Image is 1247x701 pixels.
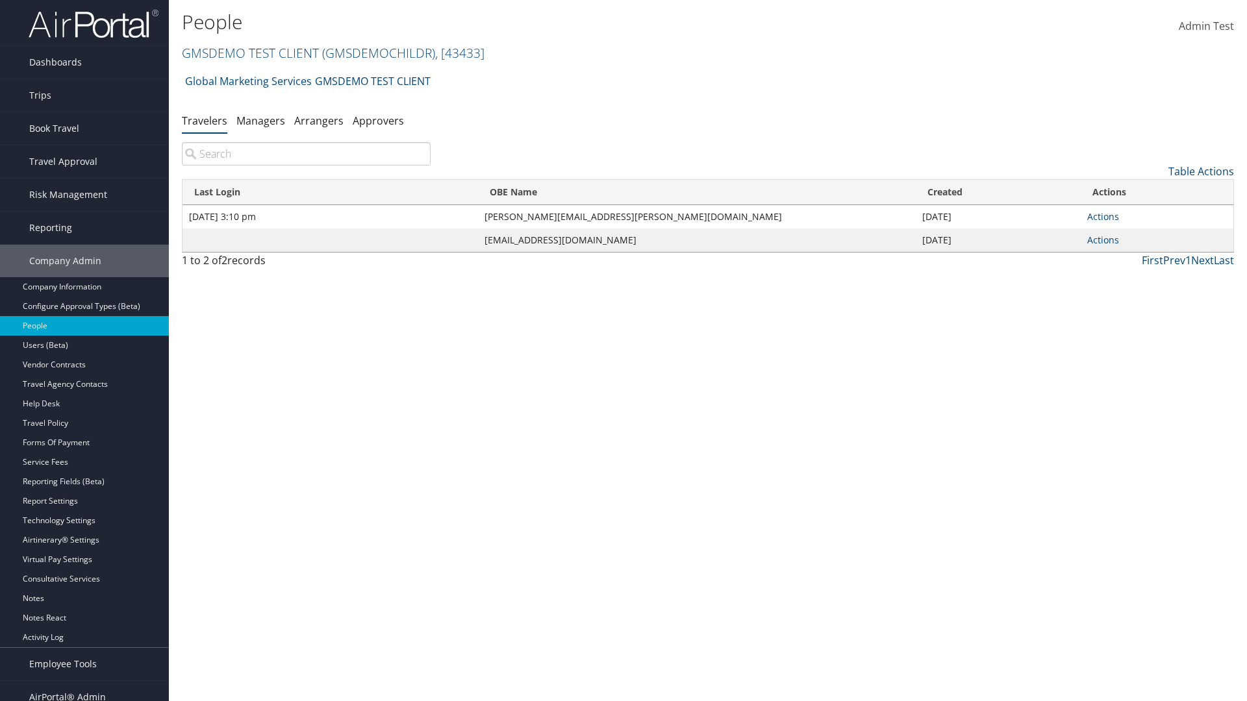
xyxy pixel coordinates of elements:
span: Risk Management [29,178,107,211]
span: Dashboards [29,46,82,79]
h1: People [182,8,883,36]
div: 1 to 2 of records [182,252,431,275]
a: Actions [1087,210,1119,223]
a: GMSDEMO TEST CLIENT [182,44,485,62]
span: Travel Approval [29,145,97,178]
span: Company Admin [29,245,101,277]
a: Managers [236,114,285,128]
a: Next [1191,253,1214,267]
a: Table Actions [1168,164,1234,178]
th: Created: activate to sort column ascending [916,180,1081,205]
a: Arrangers [294,114,344,128]
td: [DATE] [916,205,1081,228]
a: Global Marketing Services [185,68,312,94]
span: Reporting [29,212,72,244]
span: Book Travel [29,112,79,145]
span: 2 [221,253,227,267]
a: Last [1214,253,1234,267]
a: Approvers [353,114,404,128]
a: Travelers [182,114,227,128]
th: Actions [1081,180,1233,205]
td: [DATE] 3:10 pm [183,205,478,228]
td: [PERSON_NAME][EMAIL_ADDRESS][PERSON_NAME][DOMAIN_NAME] [478,205,915,228]
input: Search [182,142,431,166]
td: [DATE] [916,228,1081,252]
a: 1 [1185,253,1191,267]
a: Prev [1163,253,1185,267]
span: ( GMSDEMOCHILDR ) [322,44,435,62]
a: First [1142,253,1163,267]
a: Admin Test [1179,6,1234,47]
a: Actions [1087,234,1119,246]
th: OBE Name: activate to sort column ascending [478,180,915,205]
span: Employee Tools [29,648,97,680]
span: Trips [29,79,51,112]
a: GMSDEMO TEST CLIENT [315,68,431,94]
img: airportal-logo.png [29,8,158,39]
th: Last Login: activate to sort column ascending [183,180,478,205]
span: Admin Test [1179,19,1234,33]
span: , [ 43433 ] [435,44,485,62]
td: [EMAIL_ADDRESS][DOMAIN_NAME] [478,228,915,252]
